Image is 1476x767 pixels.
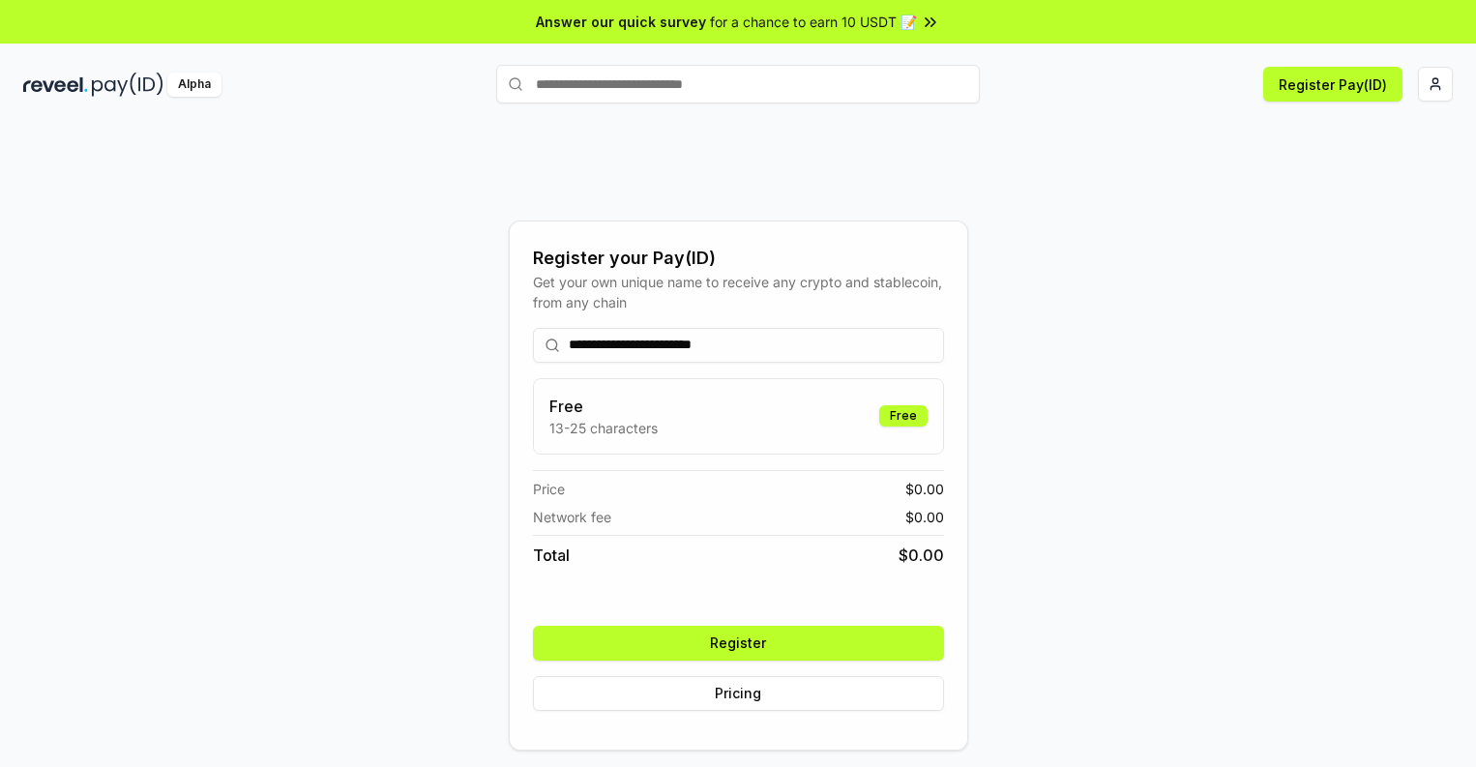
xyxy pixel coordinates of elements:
[533,479,565,499] span: Price
[23,73,88,97] img: reveel_dark
[899,544,944,567] span: $ 0.00
[167,73,221,97] div: Alpha
[92,73,163,97] img: pay_id
[710,12,917,32] span: for a chance to earn 10 USDT 📝
[549,395,658,418] h3: Free
[549,418,658,438] p: 13-25 characters
[533,507,611,527] span: Network fee
[533,626,944,661] button: Register
[879,405,928,427] div: Free
[1263,67,1402,102] button: Register Pay(ID)
[533,544,570,567] span: Total
[905,479,944,499] span: $ 0.00
[533,245,944,272] div: Register your Pay(ID)
[533,676,944,711] button: Pricing
[536,12,706,32] span: Answer our quick survey
[533,272,944,312] div: Get your own unique name to receive any crypto and stablecoin, from any chain
[905,507,944,527] span: $ 0.00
